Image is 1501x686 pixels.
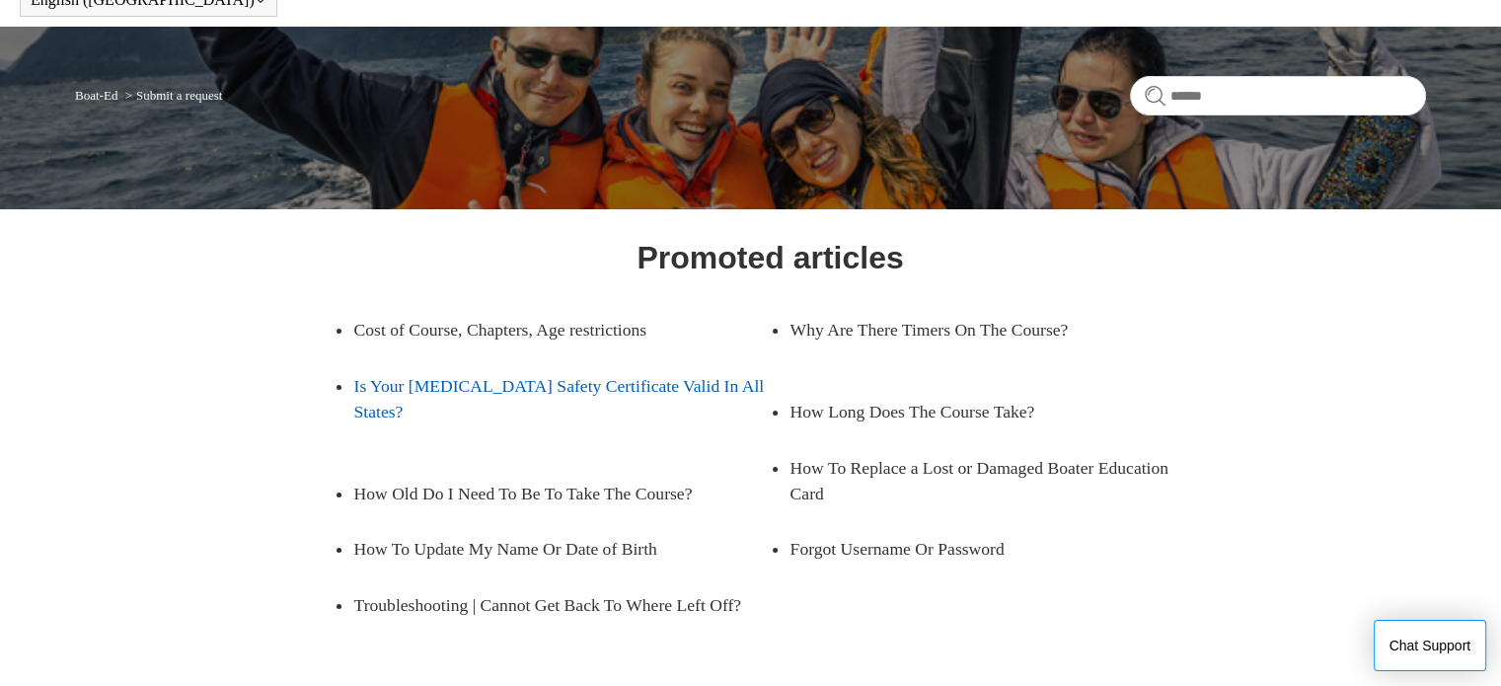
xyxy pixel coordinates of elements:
[789,302,1176,357] a: Why Are There Timers On The Course?
[789,521,1176,576] a: Forgot Username Or Password
[75,88,117,103] a: Boat-Ed
[789,440,1206,522] a: How To Replace a Lost or Damaged Boater Education Card
[353,302,740,357] a: Cost of Course, Chapters, Age restrictions
[353,577,770,633] a: Troubleshooting | Cannot Get Back To Where Left Off?
[1130,76,1426,115] input: Search
[121,88,223,103] li: Submit a request
[353,521,740,576] a: How To Update My Name Or Date of Birth
[353,466,740,521] a: How Old Do I Need To Be To Take The Course?
[1374,620,1487,671] button: Chat Support
[353,358,770,440] a: Is Your [MEDICAL_DATA] Safety Certificate Valid In All States?
[637,234,903,281] h1: Promoted articles
[75,88,121,103] li: Boat-Ed
[789,384,1176,439] a: How Long Does The Course Take?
